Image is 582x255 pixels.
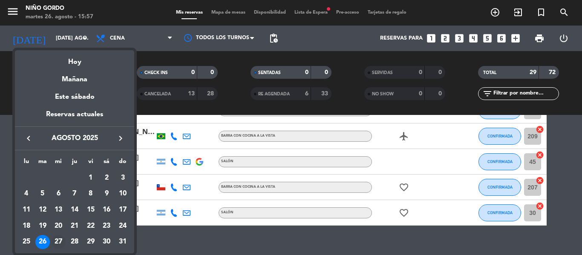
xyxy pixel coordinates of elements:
th: jueves [66,157,83,170]
th: miércoles [50,157,66,170]
th: martes [35,157,51,170]
td: 22 de agosto de 2025 [83,218,99,234]
div: 15 [84,203,98,217]
div: 1 [84,171,98,185]
td: 31 de agosto de 2025 [115,234,131,250]
div: 22 [84,219,98,233]
div: 6 [51,186,66,201]
div: 13 [51,203,66,217]
th: sábado [99,157,115,170]
td: 18 de agosto de 2025 [18,218,35,234]
div: 28 [67,235,82,249]
td: 29 de agosto de 2025 [83,234,99,250]
div: 11 [19,203,34,217]
div: 19 [35,219,50,233]
i: keyboard_arrow_right [115,133,126,143]
td: 28 de agosto de 2025 [66,234,83,250]
div: 20 [51,219,66,233]
th: lunes [18,157,35,170]
div: 4 [19,186,34,201]
td: 25 de agosto de 2025 [18,234,35,250]
td: 17 de agosto de 2025 [115,202,131,218]
td: 2 de agosto de 2025 [99,170,115,186]
div: 16 [99,203,114,217]
td: 3 de agosto de 2025 [115,170,131,186]
button: keyboard_arrow_right [113,133,128,144]
div: Mañana [15,68,134,85]
th: domingo [115,157,131,170]
div: 7 [67,186,82,201]
td: 14 de agosto de 2025 [66,202,83,218]
td: 4 de agosto de 2025 [18,186,35,202]
td: 8 de agosto de 2025 [83,186,99,202]
th: viernes [83,157,99,170]
div: 21 [67,219,82,233]
td: 19 de agosto de 2025 [35,218,51,234]
div: 23 [99,219,114,233]
td: 23 de agosto de 2025 [99,218,115,234]
div: 12 [35,203,50,217]
div: 31 [115,235,130,249]
td: 16 de agosto de 2025 [99,202,115,218]
td: 12 de agosto de 2025 [35,202,51,218]
span: agosto 2025 [36,133,113,144]
td: 5 de agosto de 2025 [35,186,51,202]
td: 20 de agosto de 2025 [50,218,66,234]
div: 17 [115,203,130,217]
div: 25 [19,235,34,249]
div: 3 [115,171,130,185]
td: 9 de agosto de 2025 [99,186,115,202]
td: 26 de agosto de 2025 [35,234,51,250]
button: keyboard_arrow_left [21,133,36,144]
div: 26 [35,235,50,249]
div: 5 [35,186,50,201]
td: 27 de agosto de 2025 [50,234,66,250]
td: 1 de agosto de 2025 [83,170,99,186]
td: 15 de agosto de 2025 [83,202,99,218]
div: Reservas actuales [15,109,134,126]
td: AGO. [18,170,83,186]
td: 21 de agosto de 2025 [66,218,83,234]
div: Hoy [15,50,134,68]
div: 8 [84,186,98,201]
td: 6 de agosto de 2025 [50,186,66,202]
td: 24 de agosto de 2025 [115,218,131,234]
div: 24 [115,219,130,233]
td: 11 de agosto de 2025 [18,202,35,218]
i: keyboard_arrow_left [23,133,34,143]
div: Este sábado [15,85,134,109]
td: 10 de agosto de 2025 [115,186,131,202]
div: 27 [51,235,66,249]
td: 30 de agosto de 2025 [99,234,115,250]
div: 14 [67,203,82,217]
div: 2 [99,171,114,185]
div: 10 [115,186,130,201]
div: 9 [99,186,114,201]
td: 7 de agosto de 2025 [66,186,83,202]
div: 18 [19,219,34,233]
td: 13 de agosto de 2025 [50,202,66,218]
div: 30 [99,235,114,249]
div: 29 [84,235,98,249]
